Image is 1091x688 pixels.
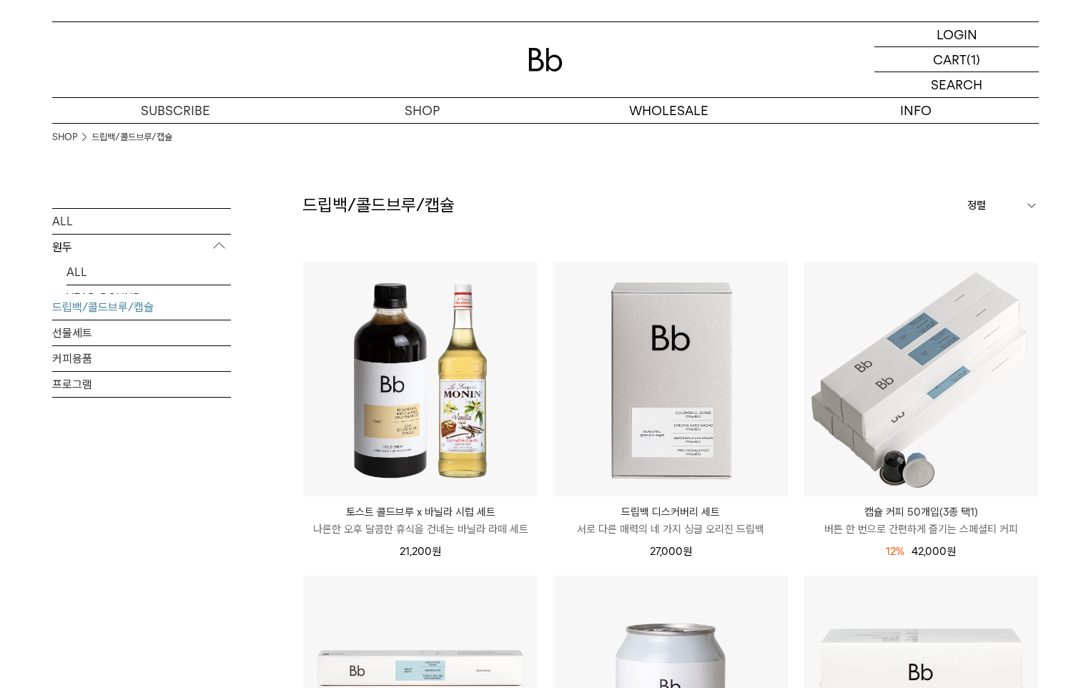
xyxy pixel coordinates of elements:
[804,262,1038,496] img: 캡슐 커피 50개입(3종 택1)
[933,47,967,72] p: CART
[303,262,538,496] img: 토스트 콜드브루 x 바닐라 시럽 세트
[931,72,982,97] p: SEARCH
[804,503,1038,538] a: 캡슐 커피 50개입(3종 택1) 버튼 한 번으로 간편하게 즐기는 스페셜티 커피
[874,47,1039,72] a: CART (1)
[650,545,692,558] span: 27,000
[400,545,441,558] span: 21,200
[967,197,986,214] span: 정렬
[967,47,980,72] p: (1)
[528,48,563,72] img: 로고
[553,503,788,538] a: 드립백 디스커버리 세트 서로 다른 매력의 네 가지 싱글 오리진 드립백
[52,345,231,370] a: 커피용품
[52,130,77,144] a: SHOP
[937,22,977,46] p: LOGIN
[792,98,1039,123] p: INFO
[66,285,231,310] a: YEAR-ROUND
[303,503,538,521] p: 토스트 콜드브루 x 바닐라 시럽 세트
[804,521,1038,538] p: 버튼 한 번으로 간편하게 즐기는 스페셜티 커피
[947,545,956,558] span: 원
[553,503,788,521] p: 드립백 디스커버리 세트
[545,98,792,123] p: WHOLESALE
[553,262,788,496] img: 드립백 디스커버리 세트
[92,130,172,144] a: 드립백/콜드브루/캡슐
[52,234,231,260] p: 원두
[303,521,538,538] p: 나른한 오후 달콤한 휴식을 건네는 바닐라 라떼 세트
[52,208,231,233] a: ALL
[303,503,538,538] a: 토스트 콜드브루 x 바닐라 시럽 세트 나른한 오후 달콤한 휴식을 건네는 바닐라 라떼 세트
[52,320,231,345] a: 선물세트
[804,503,1038,521] p: 캡슐 커피 50개입(3종 택1)
[302,193,455,217] h2: 드립백/콜드브루/캡슐
[52,371,231,396] a: 프로그램
[52,294,231,319] a: 드립백/콜드브루/캡슐
[886,543,904,560] div: 12%
[874,22,1039,47] a: LOGIN
[432,545,441,558] span: 원
[299,98,545,123] a: SHOP
[52,98,299,123] a: SUBSCRIBE
[66,259,231,284] a: ALL
[553,521,788,538] p: 서로 다른 매력의 네 가지 싱글 오리진 드립백
[683,545,692,558] span: 원
[912,545,956,558] span: 42,000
